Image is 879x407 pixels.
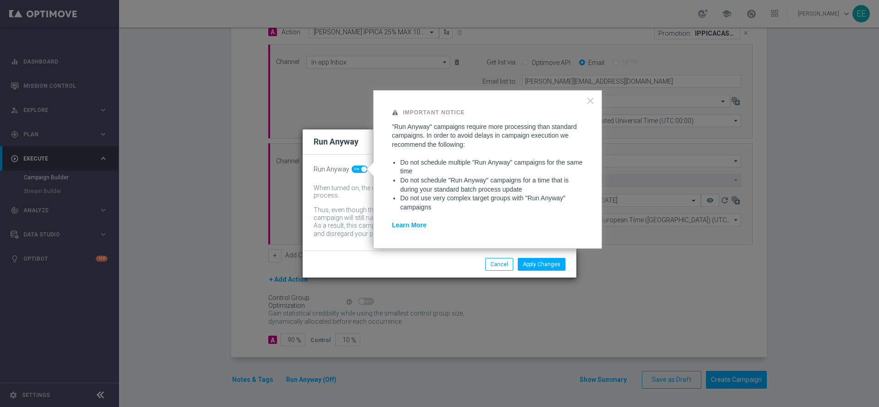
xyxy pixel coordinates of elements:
div: When turned on, the campaign will be executed regardless of your site's batch-data process. [314,184,552,200]
h2: Run Anyway [314,136,358,147]
li: Do not use very complex target groups with "Run Anyway" campaigns [400,194,583,212]
button: Cancel [485,258,513,271]
div: As a result, this campaign might include customers whose data has been changed and disregard your... [314,222,552,240]
span: Run Anyway [314,166,349,173]
li: Do not schedule multiple "Run Anyway" campaigns for the same time [400,158,583,176]
li: Do not schedule "Run Anyway" campaigns for a time that is during your standard batch process update [400,176,583,194]
div: Thus, even though the batch-data process might not be complete by then, the campaign will still r... [314,206,552,222]
button: Apply Changes [518,258,565,271]
strong: Important Notice [403,109,465,116]
p: "Run Anyway" campaigns require more processing than standard campaigns. In order to avoid delays ... [392,123,583,150]
a: Learn More [392,221,426,229]
button: Close [586,93,595,108]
